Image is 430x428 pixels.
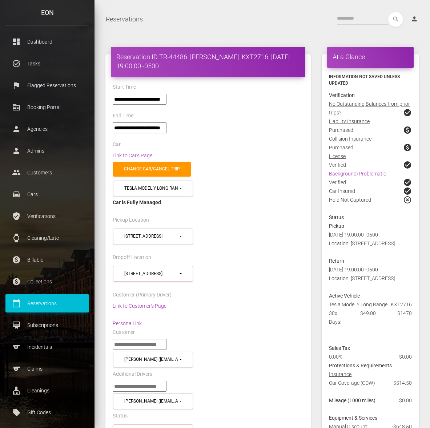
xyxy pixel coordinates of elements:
[11,36,84,47] p: Dashboard
[323,300,417,309] div: Tesla Model Y Long Range
[5,54,89,73] a: task_alt Tasks
[113,329,135,336] label: Customer
[329,363,392,368] strong: Protections & Requirements
[323,195,417,213] div: Hold Not Captured
[113,371,152,378] label: Additional Drivers
[11,124,84,134] p: Agencies
[388,12,403,27] button: search
[113,198,304,207] div: Car is Fully Managed
[329,214,344,220] strong: Status
[113,320,142,326] a: Persona Link
[11,385,84,396] p: Cleanings
[329,415,377,421] strong: Equipment & Services
[329,223,344,229] strong: Pickup
[5,294,89,312] a: calendar_today Reservations
[329,267,395,281] span: [DATE] 19:00:00 -0500 Location: [STREET_ADDRESS]
[113,112,133,120] label: End Time
[329,371,351,377] u: Insurance
[11,342,84,352] p: Incidentals
[355,309,386,326] div: $49.00
[113,412,128,420] label: Status
[5,403,89,421] a: local_offer Gift Codes
[5,316,89,334] a: card_membership Subscriptions
[329,258,344,264] strong: Return
[5,33,89,51] a: dashboard Dashboard
[411,15,418,23] i: person
[323,309,355,326] div: 30x Days:
[329,171,386,177] a: Background/Problematic
[11,145,84,156] p: Admins
[329,397,375,403] strong: Mileage (1000 miles)
[5,185,89,203] a: drive_eta Cars
[323,379,417,396] div: Our Coverage (CDW)
[323,143,417,152] div: Purchased
[403,161,412,169] span: check_circle
[329,293,360,299] strong: Active Vehicle
[113,217,149,224] label: Pickup Location
[113,291,172,299] label: Customer (Primary Driver)
[403,178,412,187] span: check_circle
[403,126,412,134] span: paid
[113,303,166,309] a: Link to Customer's Page
[399,352,412,361] span: $0.00
[329,345,350,351] strong: Sales Tax
[11,407,84,418] p: Gift Codes
[124,271,178,277] div: [STREET_ADDRESS]
[11,254,84,265] p: Billable
[405,12,425,27] a: person
[329,101,410,116] u: No Outstanding Balances from prior trips?
[11,80,84,91] p: Flagged Reservations
[124,398,178,404] div: [PERSON_NAME] ([EMAIL_ADDRESS][DOMAIN_NAME])
[329,118,370,124] u: Liability Insurance
[5,142,89,160] a: person Admins
[113,254,151,261] label: Dropoff Location
[403,195,412,204] span: highlight_off
[113,393,193,409] button: Mihir Nakum (mihirnakum07@gmail.com)
[5,229,89,247] a: watch Cleaning/Late
[5,338,89,356] a: sports Incidentals
[11,102,84,113] p: Booking Portal
[5,120,89,138] a: person Agencies
[5,207,89,225] a: verified_user Verifications
[124,185,178,191] div: Tesla Model Y Long Range (KXT2716 in 11201)
[323,352,386,361] div: 0.00%
[11,320,84,331] p: Subscriptions
[329,232,395,246] span: [DATE] 19:00:00 -0500 Location: [STREET_ADDRESS]
[11,298,84,309] p: Reservations
[403,108,412,117] span: check_circle
[5,360,89,378] a: sports Claims
[124,233,178,239] div: [STREET_ADDRESS]
[11,233,84,243] p: Cleaning/Late
[113,153,152,158] a: Link to Car's Page
[11,276,84,287] p: Collections
[113,141,121,148] label: Car
[113,266,193,282] button: 2 Mc Kenny Street (11201)
[403,143,412,152] span: paid
[323,187,417,195] div: Car Insured
[5,163,89,182] a: people Customers
[403,187,412,195] span: check_circle
[113,162,191,177] a: Change car/cancel trip
[5,76,89,94] a: flag Flagged Reservations
[106,10,143,28] a: Reservations
[11,189,84,200] p: Cars
[11,363,84,374] p: Claims
[399,396,412,405] span: $0.00
[11,58,84,69] p: Tasks
[397,309,412,318] span: $1470
[11,167,84,178] p: Customers
[391,300,412,309] span: KXT2716
[5,381,89,400] a: cleaning_services Cleanings
[116,52,300,70] h4: Reservation ID TR-44486: [PERSON_NAME] KXT2716 [DATE] 19:00:00 -0500
[113,352,193,367] button: Mihir Nakum (mihirnakum07@gmail.com)
[5,98,89,116] a: corporate_fare Booking Portal
[113,84,136,91] label: Start Time
[333,52,408,61] h4: At a Glance
[323,126,417,134] div: Purchased
[329,92,355,98] strong: Verification
[5,251,89,269] a: paid Billable
[11,211,84,222] p: Verifications
[329,73,412,86] h6: Information not saved unless updated
[113,229,193,244] button: 2 Mc Kenny Street (11201)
